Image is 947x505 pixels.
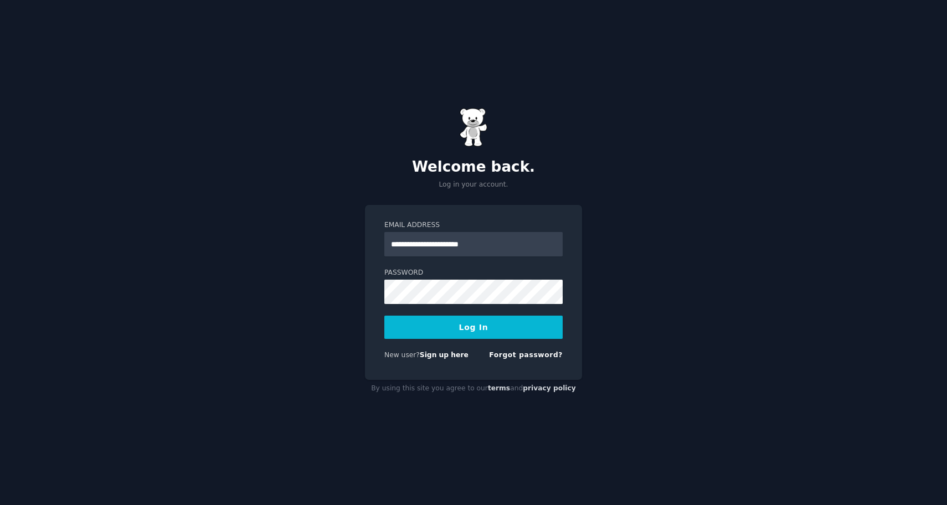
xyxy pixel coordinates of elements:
label: Password [384,268,563,278]
button: Log In [384,316,563,339]
div: By using this site you agree to our and [365,380,582,398]
a: Forgot password? [489,351,563,359]
img: Gummy Bear [460,108,487,147]
label: Email Address [384,220,563,230]
span: New user? [384,351,420,359]
a: Sign up here [420,351,469,359]
a: terms [488,384,510,392]
a: privacy policy [523,384,576,392]
h2: Welcome back. [365,158,582,176]
p: Log in your account. [365,180,582,190]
